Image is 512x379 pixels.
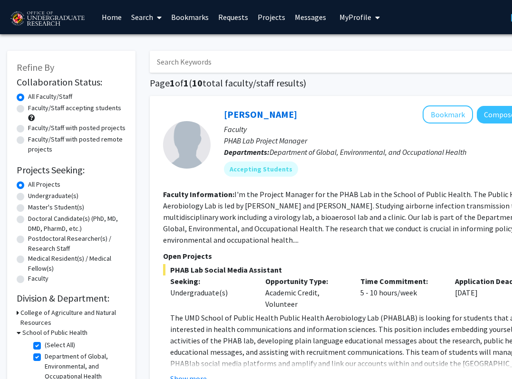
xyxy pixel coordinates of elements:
[290,0,331,34] a: Messages
[17,293,126,304] h2: Division & Department:
[28,214,126,234] label: Doctoral Candidate(s) (PhD, MD, DMD, PharmD, etc.)
[28,123,126,133] label: Faculty/Staff with posted projects
[213,0,253,34] a: Requests
[28,180,60,189] label: All Projects
[224,161,298,177] mat-chip: Accepting Students
[97,0,126,34] a: Home
[353,275,448,310] div: 5 - 10 hours/week
[224,147,270,157] b: Departments:
[170,77,175,89] span: 1
[7,336,40,372] iframe: Chat
[28,134,126,154] label: Faculty/Staff with posted remote projects
[170,275,251,287] p: Seeking:
[28,234,126,254] label: Postdoctoral Researcher(s) / Research Staff
[265,275,346,287] p: Opportunity Type:
[423,105,473,123] button: Add Isabel Sierra to Bookmarks
[192,77,203,89] span: 10
[28,202,84,212] label: Master's Student(s)
[166,0,213,34] a: Bookmarks
[163,189,234,199] b: Faculty Information:
[17,76,126,88] h2: Collaboration Status:
[20,308,126,328] h3: College of Agriculture and Natural Resources
[7,7,87,31] img: University of Maryland Logo
[184,77,189,89] span: 1
[22,328,87,338] h3: School of Public Health
[28,191,78,201] label: Undergraduate(s)
[28,92,72,102] label: All Faculty/Staff
[28,103,121,113] label: Faculty/Staff accepting students
[45,340,75,350] label: (Select All)
[17,164,126,176] h2: Projects Seeking:
[17,61,54,73] span: Refine By
[258,275,353,310] div: Academic Credit, Volunteer
[270,147,466,157] span: Department of Global, Environmental, and Occupational Health
[360,275,441,287] p: Time Commitment:
[28,274,48,284] label: Faculty
[224,108,297,120] a: [PERSON_NAME]
[339,12,371,22] span: My Profile
[28,254,126,274] label: Medical Resident(s) / Medical Fellow(s)
[253,0,290,34] a: Projects
[126,0,166,34] a: Search
[170,287,251,298] div: Undergraduate(s)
